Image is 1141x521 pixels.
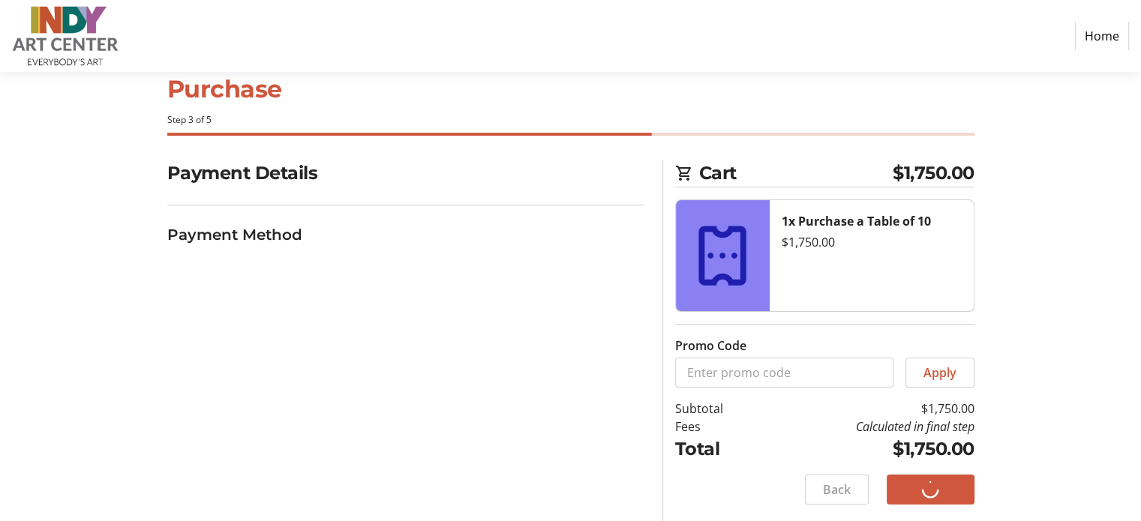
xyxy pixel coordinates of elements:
[675,400,761,418] td: Subtotal
[699,160,893,187] span: Cart
[675,337,746,355] label: Promo Code
[675,358,893,388] input: Enter promo code
[761,436,974,463] td: $1,750.00
[675,436,761,463] td: Total
[761,418,974,436] td: Calculated in final step
[1075,22,1129,50] a: Home
[167,113,974,127] div: Step 3 of 5
[167,71,974,107] h1: Purchase
[923,364,956,382] span: Apply
[782,233,962,251] div: $1,750.00
[905,358,974,388] button: Apply
[761,400,974,418] td: $1,750.00
[782,213,931,229] strong: 1x Purchase a Table of 10
[167,160,644,187] h2: Payment Details
[167,223,644,246] h3: Payment Method
[675,418,761,436] td: Fees
[893,160,974,187] span: $1,750.00
[12,6,119,66] img: Indy Art Center's Logo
